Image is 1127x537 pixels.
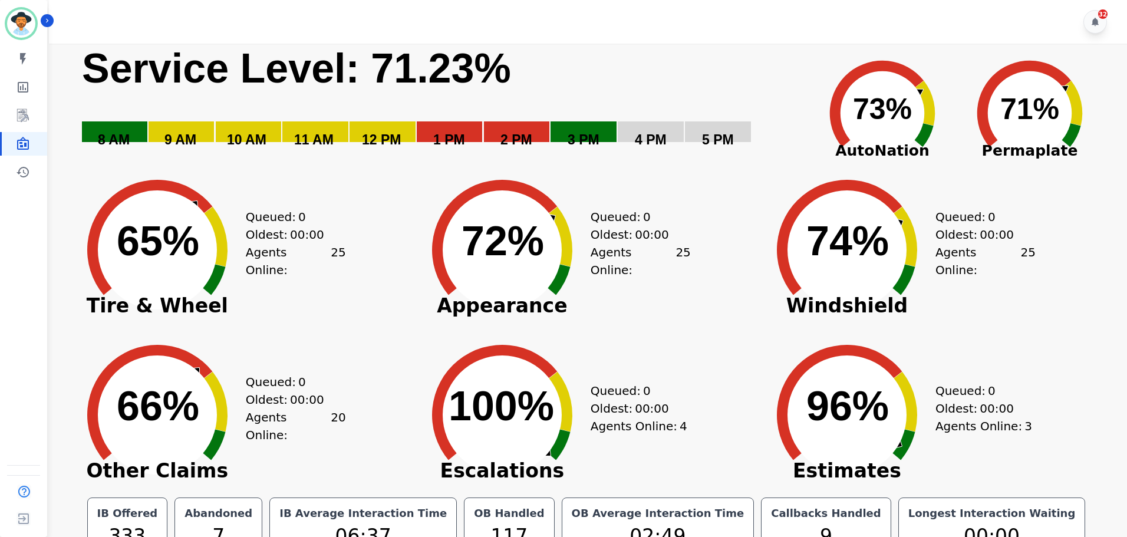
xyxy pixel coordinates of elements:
span: 00:00 [635,226,669,243]
div: Abandoned [182,505,255,522]
span: Other Claims [69,465,246,477]
text: 12 PM [362,132,401,147]
span: AutoNation [809,140,956,162]
span: 4 [680,417,687,435]
span: Estimates [759,465,935,477]
text: 100% [449,383,554,429]
span: 3 [1024,417,1032,435]
div: OB Average Interaction Time [569,505,747,522]
text: 8 AM [98,132,130,147]
span: 00:00 [980,400,1014,417]
span: 0 [298,373,306,391]
div: Agents Online: [591,243,691,279]
div: Oldest: [935,226,1024,243]
text: 65% [117,218,199,264]
div: IB Offered [95,505,160,522]
span: 20 [331,408,345,444]
span: Escalations [414,465,591,477]
span: Tire & Wheel [69,300,246,312]
div: Queued: [591,208,679,226]
div: Callbacks Handled [769,505,884,522]
text: 11 AM [294,132,334,147]
text: 73% [853,93,912,126]
text: 9 AM [164,132,196,147]
span: 0 [988,382,996,400]
span: 0 [643,208,651,226]
text: 5 PM [702,132,734,147]
text: 72% [462,218,544,264]
img: Bordered avatar [7,9,35,38]
div: Oldest: [246,391,334,408]
text: 1 PM [433,132,465,147]
span: Windshield [759,300,935,312]
text: 66% [117,383,199,429]
div: Oldest: [935,400,1024,417]
div: Agents Online: [246,243,346,279]
text: 2 PM [500,132,532,147]
span: 0 [298,208,306,226]
text: 96% [806,383,889,429]
span: 25 [331,243,345,279]
svg: Service Level: 0% [81,44,806,164]
div: Queued: [246,373,334,391]
div: 32 [1098,9,1108,19]
div: IB Average Interaction Time [277,505,449,522]
div: Oldest: [246,226,334,243]
span: 00:00 [290,391,324,408]
div: Agents Online: [246,408,346,444]
span: Appearance [414,300,591,312]
div: Oldest: [591,400,679,417]
div: OB Handled [472,505,546,522]
span: 25 [1020,243,1035,279]
span: 00:00 [980,226,1014,243]
div: Agents Online: [935,243,1036,279]
text: 74% [806,218,889,264]
div: Agents Online: [591,417,691,435]
div: Queued: [591,382,679,400]
text: 4 PM [635,132,667,147]
span: 0 [643,382,651,400]
div: Oldest: [591,226,679,243]
span: 00:00 [635,400,669,417]
div: Queued: [935,382,1024,400]
div: Queued: [935,208,1024,226]
text: 10 AM [227,132,266,147]
text: 71% [1000,93,1059,126]
text: Service Level: 71.23% [82,45,511,91]
text: 3 PM [568,132,599,147]
div: Longest Interaction Waiting [906,505,1078,522]
span: 25 [675,243,690,279]
div: Agents Online: [935,417,1036,435]
span: 0 [988,208,996,226]
div: Queued: [246,208,334,226]
span: Permaplate [956,140,1103,162]
span: 00:00 [290,226,324,243]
